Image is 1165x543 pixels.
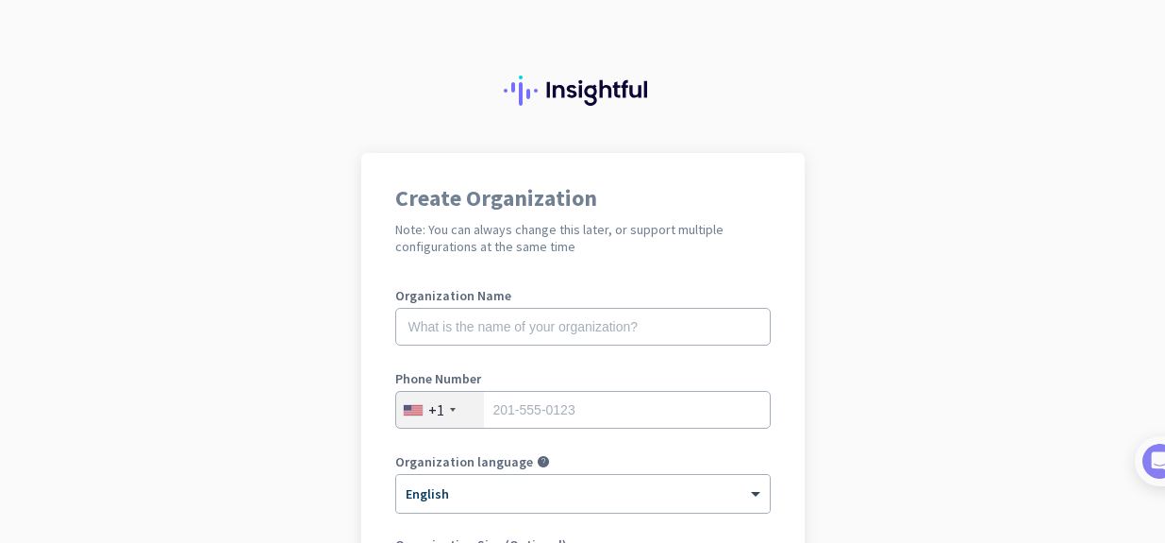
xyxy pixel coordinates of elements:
i: help [537,455,550,468]
img: Insightful [504,76,662,106]
h2: Note: You can always change this later, or support multiple configurations at the same time [395,221,771,255]
h1: Create Organization [395,187,771,210]
label: Phone Number [395,372,771,385]
label: Organization Name [395,289,771,302]
label: Organization language [395,455,533,468]
input: 201-555-0123 [395,391,771,429]
div: +1 [428,400,444,419]
input: What is the name of your organization? [395,308,771,346]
